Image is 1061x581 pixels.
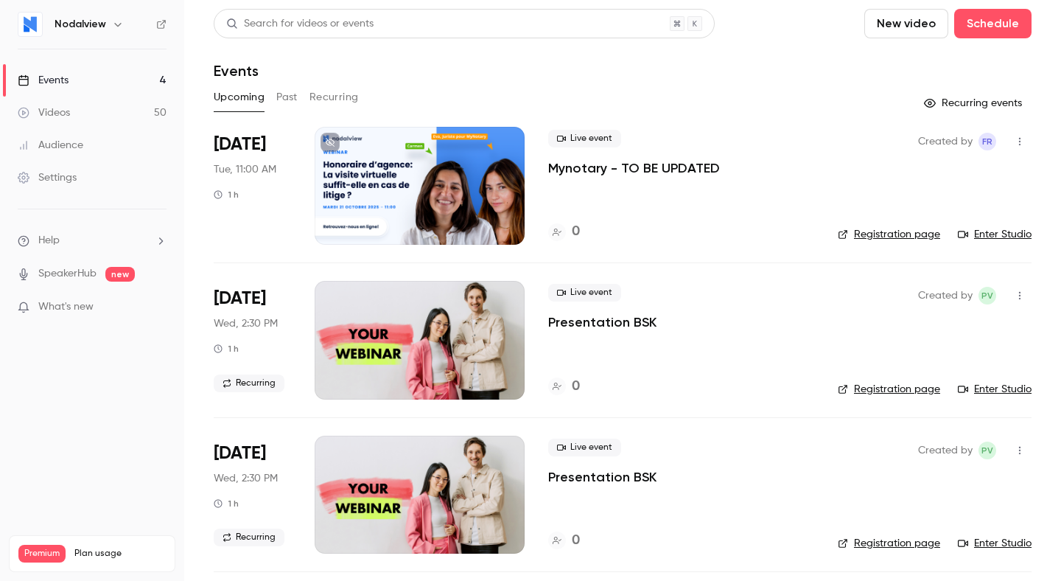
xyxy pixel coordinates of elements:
h4: 0 [572,222,580,242]
a: 0 [548,222,580,242]
span: new [105,267,135,282]
span: Live event [548,284,621,302]
span: Tue, 11:00 AM [214,162,276,177]
a: SpeakerHub [38,266,97,282]
a: Registration page [838,382,940,397]
span: Plan usage [74,548,166,560]
span: Recurring [214,375,284,392]
span: Premium [18,545,66,563]
img: Nodalview [18,13,42,36]
span: [DATE] [214,442,266,465]
span: Live event [548,439,621,456]
span: [DATE] [214,133,266,156]
span: Recurring [214,529,284,546]
a: Registration page [838,536,940,551]
a: 0 [548,377,580,397]
a: Mynotary - TO BE UPDATED [548,159,720,177]
a: Enter Studio [958,536,1032,551]
div: Oct 21 Tue, 11:00 AM (Europe/Brussels) [214,127,291,245]
a: Registration page [838,227,940,242]
a: Presentation BSK [548,468,656,486]
div: Settings [18,170,77,185]
a: Enter Studio [958,382,1032,397]
span: Help [38,233,60,248]
a: Presentation BSK [548,313,656,331]
span: PV [981,442,993,459]
div: 1 h [214,343,239,355]
span: [DATE] [214,287,266,310]
button: Past [276,86,298,109]
a: Enter Studio [958,227,1032,242]
h4: 0 [572,377,580,397]
div: Jul 29 Wed, 2:30 PM (Europe/Paris) [214,281,291,399]
span: Wed, 2:30 PM [214,316,278,331]
span: Wed, 2:30 PM [214,471,278,486]
button: Recurring events [917,91,1032,115]
span: Paul Vérine [978,287,996,305]
button: Recurring [309,86,359,109]
span: Florence Robert [978,133,996,150]
li: help-dropdown-opener [18,233,167,248]
div: Audience [18,138,83,153]
span: FR [982,133,992,150]
a: 0 [548,531,580,551]
div: Events [18,73,69,88]
span: Created by [918,287,973,305]
div: Aug 26 Wed, 2:30 PM (Europe/Paris) [214,436,291,554]
h1: Events [214,62,259,80]
span: Created by [918,442,973,459]
button: Upcoming [214,86,265,109]
h6: Nodalview [55,17,106,32]
div: Search for videos or events [226,16,374,32]
div: 1 h [214,498,239,509]
span: What's new [38,299,94,315]
span: Paul Vérine [978,442,996,459]
h4: 0 [572,531,580,551]
span: Created by [918,133,973,150]
div: Videos [18,105,70,120]
span: Live event [548,130,621,147]
span: PV [981,287,993,305]
button: Schedule [954,9,1032,38]
div: 1 h [214,189,239,201]
button: New video [864,9,948,38]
